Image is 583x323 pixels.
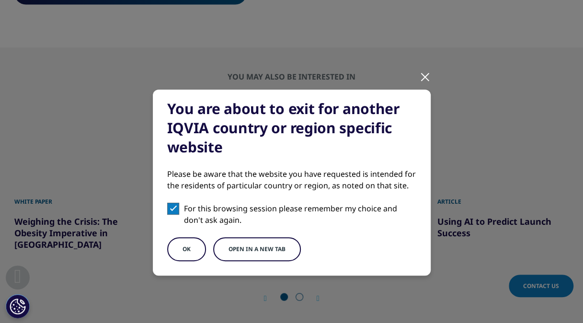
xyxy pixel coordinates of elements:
[167,237,206,261] button: OK
[213,237,301,261] button: Open in a new tab
[184,203,416,226] p: For this browsing session please remember my choice and don't ask again.
[167,99,416,157] div: You are about to exit for another IQVIA country or region specific website
[167,168,416,191] div: Please be aware that the website you have requested is intended for the residents of particular c...
[6,294,30,318] button: Cookies Settings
